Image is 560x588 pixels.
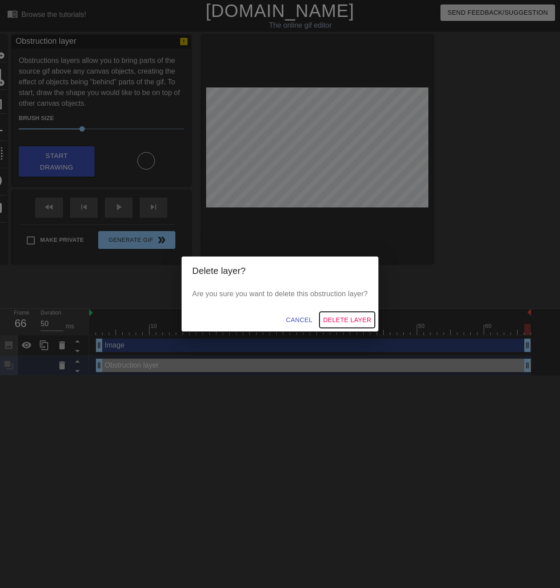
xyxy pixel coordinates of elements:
[286,315,312,326] span: Cancel
[323,315,371,326] span: Delete Layer
[192,264,368,278] h2: Delete layer?
[319,312,375,328] button: Delete Layer
[282,312,316,328] button: Cancel
[192,289,368,299] p: Are you sure you want to delete this obstruction layer?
